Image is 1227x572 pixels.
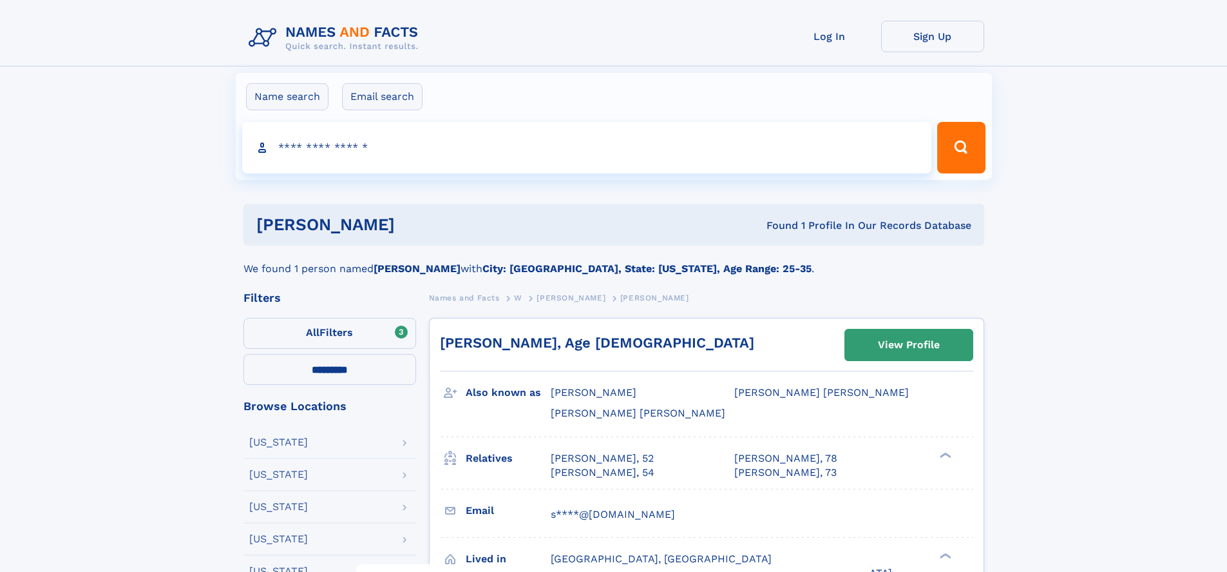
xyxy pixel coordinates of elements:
[845,330,973,360] a: View Profile
[440,335,754,351] a: [PERSON_NAME], Age [DEMOGRAPHIC_DATA]
[537,290,605,306] a: [PERSON_NAME]
[514,290,522,306] a: W
[249,534,308,544] div: [US_STATE]
[342,83,423,110] label: Email search
[242,122,932,173] input: search input
[734,451,837,466] a: [PERSON_NAME], 78
[937,451,952,459] div: ❯
[256,217,581,233] h1: [PERSON_NAME]
[466,382,551,404] h3: Also known as
[243,318,416,349] label: Filters
[551,553,772,565] span: [GEOGRAPHIC_DATA], [GEOGRAPHIC_DATA]
[937,551,952,560] div: ❯
[937,122,985,173] button: Search Button
[620,293,689,302] span: [PERSON_NAME]
[551,451,654,466] a: [PERSON_NAME], 52
[243,292,416,304] div: Filters
[551,386,636,399] span: [PERSON_NAME]
[249,502,308,512] div: [US_STATE]
[243,246,984,277] div: We found 1 person named with .
[878,330,940,360] div: View Profile
[881,21,984,52] a: Sign Up
[551,407,725,419] span: [PERSON_NAME] [PERSON_NAME]
[243,21,429,55] img: Logo Names and Facts
[778,21,881,52] a: Log In
[246,83,328,110] label: Name search
[466,448,551,469] h3: Relatives
[466,548,551,570] h3: Lived in
[243,400,416,412] div: Browse Locations
[537,293,605,302] span: [PERSON_NAME]
[249,469,308,480] div: [US_STATE]
[429,290,500,306] a: Names and Facts
[551,466,654,480] a: [PERSON_NAME], 54
[306,326,319,339] span: All
[466,500,551,522] h3: Email
[580,219,971,233] div: Found 1 Profile In Our Records Database
[514,293,522,302] span: W
[734,386,909,399] span: [PERSON_NAME] [PERSON_NAME]
[734,466,837,480] a: [PERSON_NAME], 73
[374,262,461,275] b: [PERSON_NAME]
[249,437,308,448] div: [US_STATE]
[482,262,812,275] b: City: [GEOGRAPHIC_DATA], State: [US_STATE], Age Range: 25-35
